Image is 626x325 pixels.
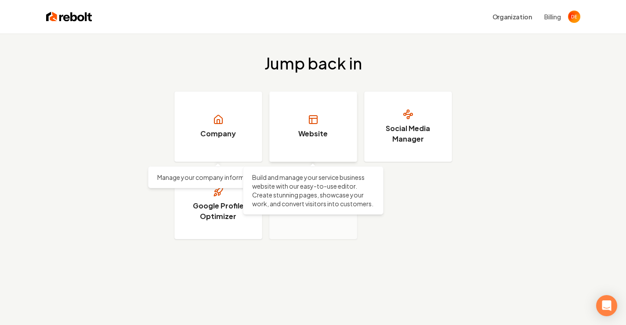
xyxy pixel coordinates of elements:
p: Manage your company information. [157,173,279,182]
button: Organization [487,9,537,25]
button: Billing [544,12,561,21]
img: driss essid [568,11,580,23]
h2: Jump back in [264,55,362,72]
a: Google Profile Optimizer [174,169,262,239]
p: Build and manage your service business website with our easy-to-use editor. Create stunning pages... [252,173,374,208]
h3: Social Media Manager [375,123,441,144]
a: Social Media Manager [364,91,452,162]
div: Open Intercom Messenger [596,295,617,316]
img: Rebolt Logo [46,11,92,23]
button: Open user button [568,11,580,23]
a: Website [269,91,357,162]
h3: Google Profile Optimizer [185,201,251,222]
h3: Website [298,128,328,139]
h3: Company [200,128,236,139]
a: Company [174,91,262,162]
